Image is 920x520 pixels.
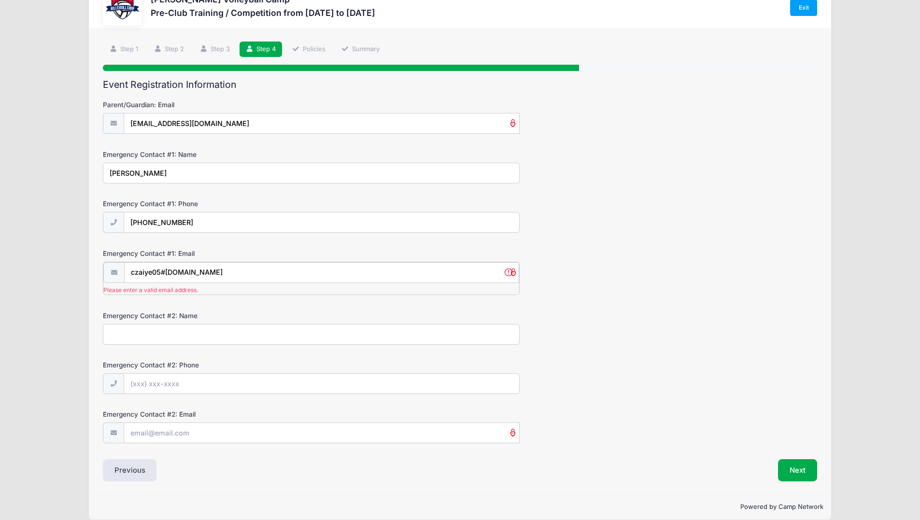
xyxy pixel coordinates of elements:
[124,113,520,134] input: email@email.com
[103,100,341,110] label: Parent/Guardian: Email
[147,42,190,57] a: Step 2
[151,8,375,18] h3: Pre-Club Training / Competition from [DATE] to [DATE]
[335,42,386,57] a: Summary
[103,150,341,159] label: Emergency Contact #1: Name
[103,409,341,419] label: Emergency Contact #2: Email
[124,373,520,394] input: (xxx) xxx-xxxx
[124,422,520,443] input: email@email.com
[103,459,157,481] button: Previous
[124,262,519,283] input: email@email.com
[103,42,144,57] a: Step 1
[124,212,520,233] input: (xxx) xxx-xxxx
[103,79,817,90] h2: Event Registration Information
[103,360,341,370] label: Emergency Contact #2: Phone
[240,42,283,57] a: Step 4
[103,311,341,321] label: Emergency Contact #2: Name
[103,286,519,295] span: Please enter a valid email address.
[778,459,817,481] button: Next
[103,249,341,258] label: Emergency Contact #1: Email
[285,42,332,57] a: Policies
[193,42,236,57] a: Step 3
[97,502,823,512] p: Powered by Camp Network
[103,199,341,209] label: Emergency Contact #1: Phone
